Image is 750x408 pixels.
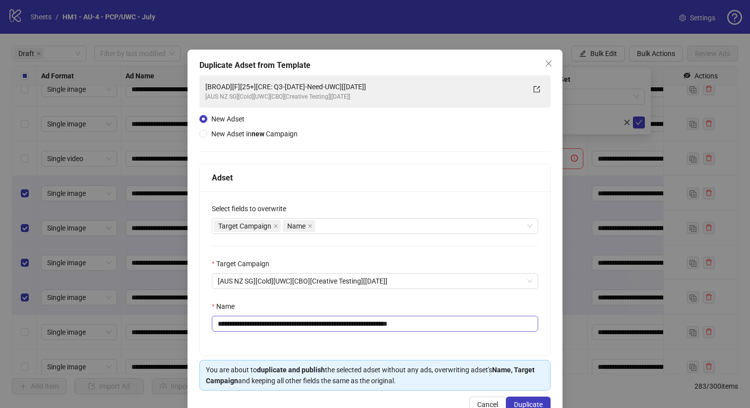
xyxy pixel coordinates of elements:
[211,130,298,138] span: New Adset in Campaign
[212,172,538,184] div: Adset
[533,86,540,93] span: export
[251,130,264,138] strong: new
[283,220,315,232] span: Name
[205,92,525,102] div: [AUS NZ SG][Cold][UWC][CBO][Creative Testing][[DATE]]
[212,258,276,269] label: Target Campaign
[211,115,245,123] span: New Adset
[212,316,538,332] input: Name
[199,59,551,71] div: Duplicate Adset from Template
[212,203,293,214] label: Select fields to overwrite
[218,221,271,232] span: Target Campaign
[257,366,325,374] strong: duplicate and publish
[287,221,306,232] span: Name
[273,224,278,229] span: close
[205,81,525,92] div: [BROAD][F][25+][CRE: Q3-[DATE]-Need-UWC][[DATE]]
[206,366,535,385] strong: Name, Target Campaign
[308,224,312,229] span: close
[545,59,553,67] span: close
[206,364,544,386] div: You are about to the selected adset without any ads, overwriting adset's and keeping all other fi...
[218,274,532,289] span: [AUS NZ SG][Cold][UWC][CBO][Creative Testing][28 June 2025]
[212,301,241,312] label: Name
[214,220,281,232] span: Target Campaign
[541,56,557,71] button: Close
